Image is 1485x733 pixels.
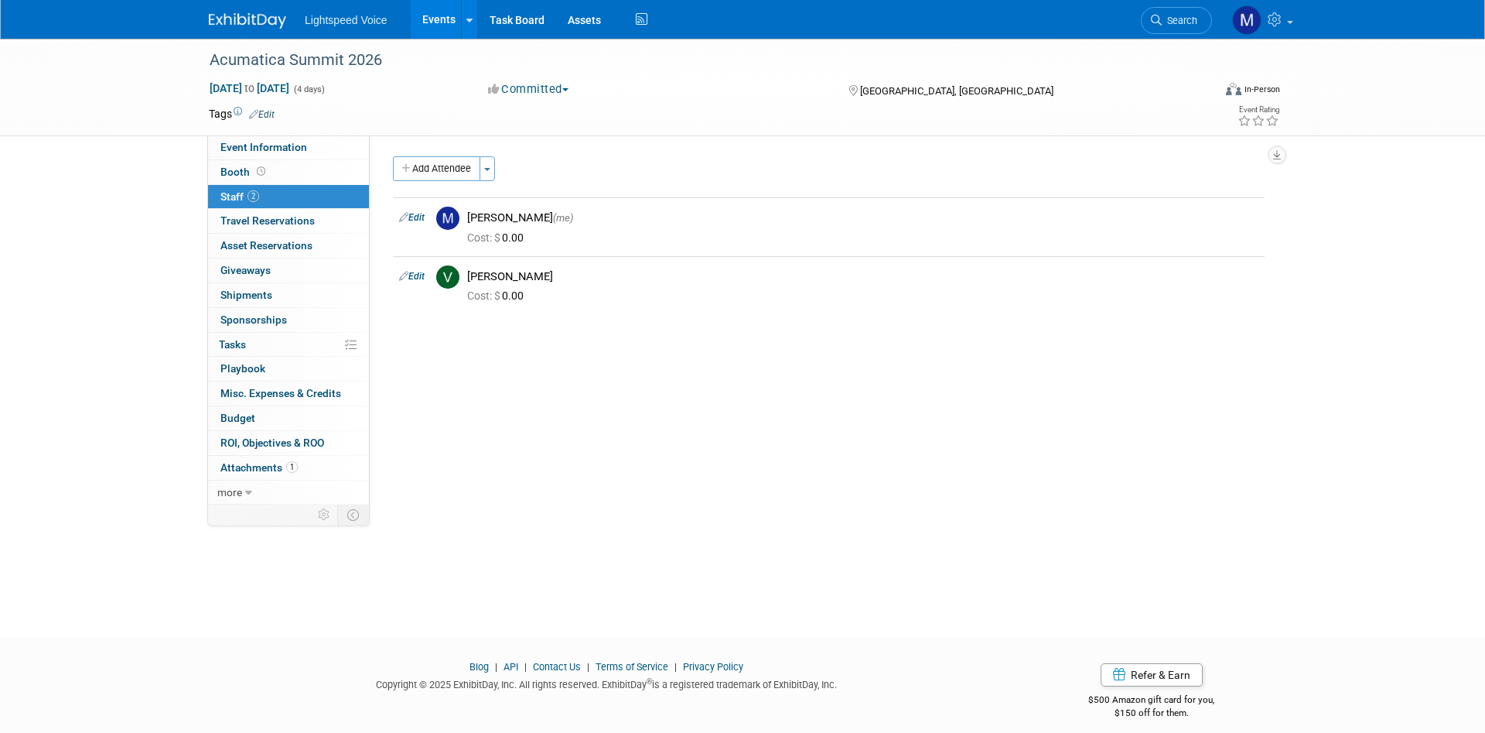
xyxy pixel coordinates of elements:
img: V.jpg [436,265,459,289]
span: Misc. Expenses & Credits [220,387,341,399]
a: Contact Us [533,661,581,673]
div: $500 Amazon gift card for you, [1027,683,1277,719]
td: Tags [209,106,275,122]
span: Attachments [220,461,298,474]
span: 2 [247,190,259,202]
span: 0.00 [467,289,530,302]
div: [PERSON_NAME] [467,211,1258,225]
a: Edit [399,271,425,282]
span: Giveaways [220,264,271,276]
a: more [208,481,369,505]
a: Attachments1 [208,456,369,480]
div: Copyright © 2025 ExhibitDay, Inc. All rights reserved. ExhibitDay is a registered trademark of Ex... [209,674,1004,692]
button: Committed [483,81,575,98]
span: | [521,661,531,673]
img: ExhibitDay [209,13,286,29]
span: | [671,661,681,673]
span: 1 [286,461,298,473]
a: Budget [208,406,369,430]
span: (me) [553,212,573,224]
span: more [217,486,242,498]
td: Toggle Event Tabs [338,505,370,525]
a: Search [1141,7,1212,34]
span: Playbook [220,362,265,375]
a: Blog [469,661,489,673]
span: [GEOGRAPHIC_DATA], [GEOGRAPHIC_DATA] [860,85,1053,97]
img: Format-Inperson.png [1226,83,1241,95]
span: Staff [220,190,259,203]
a: ROI, Objectives & ROO [208,431,369,455]
span: [DATE] [DATE] [209,81,290,95]
span: (4 days) [292,84,325,94]
span: | [583,661,593,673]
span: Lightspeed Voice [305,14,387,26]
a: Event Information [208,135,369,159]
a: Giveaways [208,259,369,283]
a: Asset Reservations [208,234,369,258]
a: Terms of Service [596,661,668,673]
span: 0.00 [467,231,530,244]
a: Staff2 [208,185,369,209]
span: to [242,82,257,94]
span: Search [1162,15,1197,26]
img: M.jpg [436,207,459,230]
a: Privacy Policy [683,661,743,673]
div: $150 off for them. [1027,707,1277,720]
a: Misc. Expenses & Credits [208,382,369,406]
div: Acumatica Summit 2026 [204,46,1189,74]
a: Refer & Earn [1101,663,1203,687]
div: Event Rating [1237,106,1279,114]
span: ROI, Objectives & ROO [220,437,324,449]
sup: ® [647,677,652,686]
a: Playbook [208,357,369,381]
span: Booth [220,166,268,178]
div: Event Format [1121,80,1280,104]
a: Tasks [208,333,369,357]
span: Booth not reserved yet [254,166,268,177]
td: Personalize Event Tab Strip [311,505,338,525]
a: Shipments [208,283,369,307]
div: [PERSON_NAME] [467,269,1258,284]
a: API [504,661,518,673]
span: Asset Reservations [220,239,312,252]
img: Marc Magliano [1232,5,1261,35]
a: Travel Reservations [208,209,369,233]
span: Event Information [220,141,307,153]
span: | [491,661,501,673]
span: Sponsorships [220,313,287,326]
span: Cost: $ [467,231,502,244]
a: Edit [399,212,425,223]
a: Sponsorships [208,308,369,332]
div: In-Person [1244,84,1280,95]
a: Booth [208,160,369,184]
button: Add Attendee [393,156,480,181]
span: Shipments [220,289,272,301]
a: Edit [249,109,275,120]
span: Cost: $ [467,289,502,302]
span: Budget [220,412,255,424]
span: Tasks [219,338,246,351]
span: Travel Reservations [220,214,315,227]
